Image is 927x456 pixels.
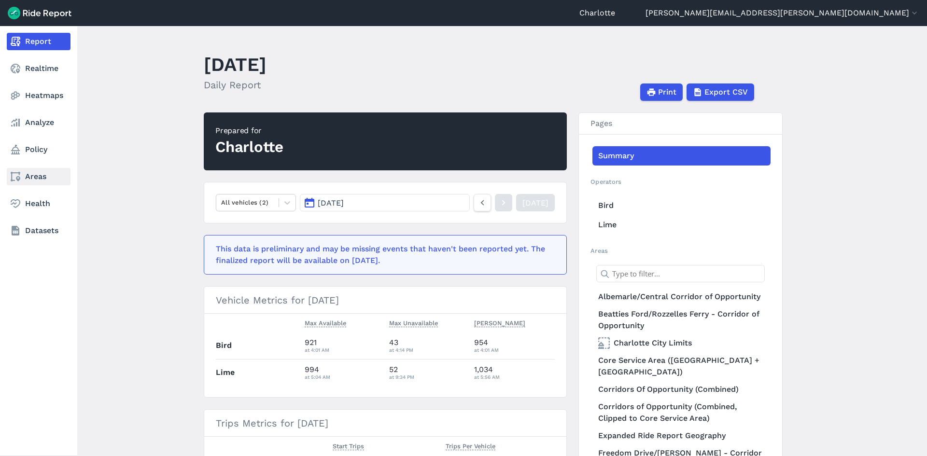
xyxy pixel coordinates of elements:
span: [DATE] [318,198,344,207]
a: Charlotte City Limits [592,333,771,353]
h2: Daily Report [204,78,267,92]
th: Lime [216,359,301,386]
button: Start Trips [333,441,364,452]
h1: [DATE] [204,51,267,78]
a: Report [7,33,70,50]
div: Charlotte [215,137,283,158]
div: 921 [305,337,382,354]
div: 52 [389,364,466,381]
button: Max Unavailable [389,318,438,329]
a: Policy [7,141,70,158]
a: Summary [592,146,771,166]
div: at 5:56 AM [474,373,555,381]
a: Corridors Of Opportunity (Combined) [592,380,771,399]
a: Areas [7,168,70,185]
a: Bird [592,196,771,215]
div: at 4:01 AM [305,345,382,354]
h3: Vehicle Metrics for [DATE] [204,287,566,314]
span: Max Unavailable [389,318,438,327]
div: 954 [474,337,555,354]
div: at 4:14 PM [389,345,466,354]
a: Datasets [7,222,70,239]
a: Heatmaps [7,87,70,104]
button: Max Available [305,318,346,329]
div: Prepared for [215,125,283,137]
a: [DATE] [516,194,555,211]
div: 1,034 [474,364,555,381]
span: Print [658,86,676,98]
button: Trips Per Vehicle [446,441,495,452]
div: at 9:34 PM [389,373,466,381]
button: [PERSON_NAME] [474,318,525,329]
span: Start Trips [333,441,364,450]
a: Corridors of Opportunity (Combined, Clipped to Core Service Area) [592,399,771,426]
div: 994 [305,364,382,381]
span: [PERSON_NAME] [474,318,525,327]
button: [DATE] [300,194,470,211]
a: Core Service Area ([GEOGRAPHIC_DATA] + [GEOGRAPHIC_DATA]) [592,353,771,380]
div: at 4:01 AM [474,345,555,354]
th: Bird [216,332,301,359]
h3: Pages [579,113,782,135]
img: Ride Report [8,7,71,19]
div: at 5:04 AM [305,373,382,381]
a: Albemarle/Central Corridor of Opportunity [592,287,771,306]
input: Type to filter... [596,265,765,282]
a: Analyze [7,114,70,131]
a: Realtime [7,60,70,77]
div: 43 [389,337,466,354]
button: [PERSON_NAME][EMAIL_ADDRESS][PERSON_NAME][DOMAIN_NAME] [646,7,919,19]
a: Lime [592,215,771,235]
h2: Areas [590,246,771,255]
div: This data is preliminary and may be missing events that haven't been reported yet. The finalized ... [216,243,549,266]
button: Print [640,83,683,101]
span: Export CSV [704,86,748,98]
a: Charlotte [579,7,615,19]
h3: Trips Metrics for [DATE] [204,410,566,437]
h2: Operators [590,177,771,186]
span: Trips Per Vehicle [446,441,495,450]
a: Expanded Ride Report Geography [592,426,771,445]
span: Max Available [305,318,346,327]
a: Health [7,195,70,212]
a: Beatties Ford/Rozzelles Ferry - Corridor of Opportunity [592,306,771,333]
button: Export CSV [687,83,754,101]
